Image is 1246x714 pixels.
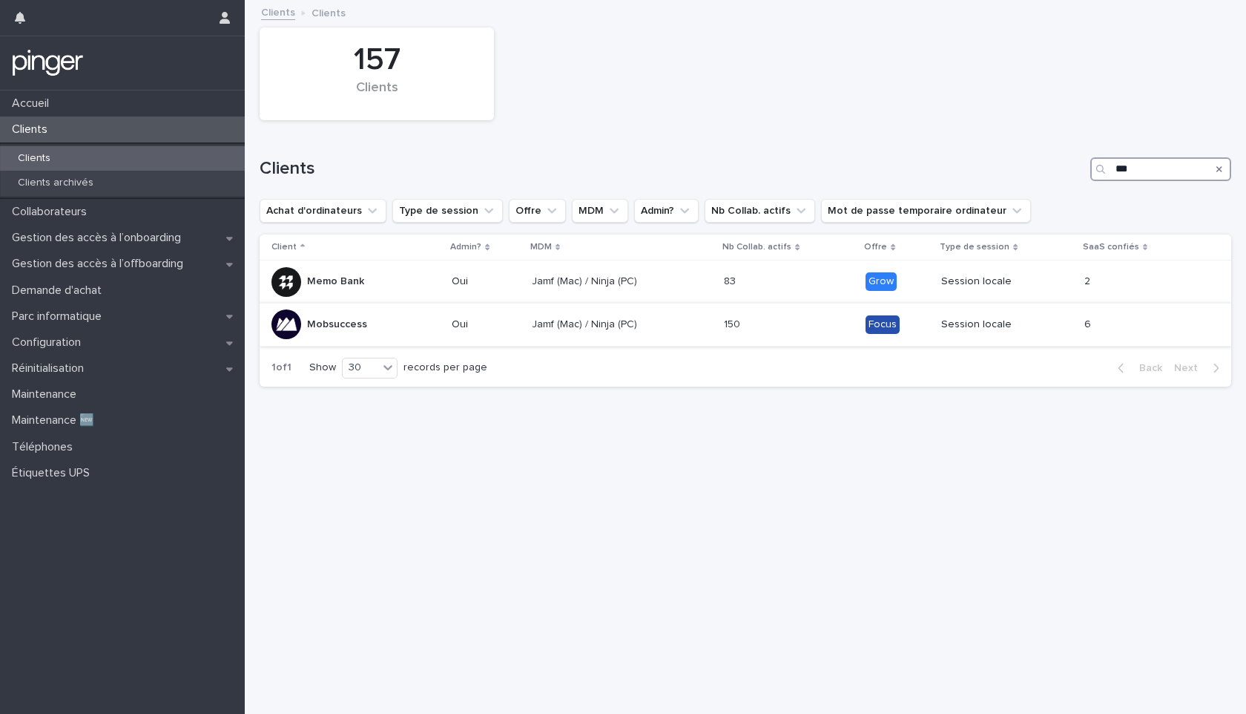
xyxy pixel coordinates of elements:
[6,309,113,324] p: Parc informatique
[724,272,739,288] p: 83
[722,239,791,255] p: Nb Collab. actifs
[6,122,59,137] p: Clients
[6,205,99,219] p: Collaborateurs
[6,413,106,428] p: Maintenance 🆕
[634,199,699,223] button: Admin?
[260,158,1084,180] h1: Clients
[821,199,1031,223] button: Mot de passe temporaire ordinateur
[6,440,85,454] p: Téléphones
[260,261,1231,304] tr: Memo BankOuiJamf (Mac) / Ninja (PC)8383 GrowSession locale22
[307,275,364,288] p: Memo Bank
[941,318,1047,331] p: Session locale
[6,284,113,298] p: Demande d'achat
[1084,272,1093,288] p: 2
[452,318,519,331] p: Oui
[260,350,303,386] p: 1 of 1
[1174,363,1207,373] span: Next
[1083,239,1139,255] p: SaaS confiés
[392,199,503,223] button: Type de session
[6,231,193,245] p: Gestion des accès à l’onboarding
[311,4,346,20] p: Clients
[532,275,638,288] p: Jamf (Mac) / Ninja (PC)
[6,361,96,376] p: Réinitialisation
[705,199,815,223] button: Nb Collab. actifs
[261,3,295,20] a: Clients
[1084,315,1094,331] p: 6
[941,275,1047,288] p: Session locale
[12,48,84,78] img: mTgBEunGTSyRkCgitkcU
[343,360,378,376] div: 30
[403,361,487,374] p: records per page
[1130,363,1162,373] span: Back
[6,177,105,189] p: Clients archivés
[6,96,61,111] p: Accueil
[6,152,62,165] p: Clients
[452,275,519,288] p: Oui
[6,335,93,350] p: Configuration
[285,42,469,79] div: 157
[1168,361,1231,375] button: Next
[285,80,469,111] div: Clients
[307,318,367,331] p: Mobsuccess
[530,239,552,255] p: MDM
[532,318,638,331] p: Jamf (Mac) / Ninja (PC)
[6,257,195,271] p: Gestion des accès à l’offboarding
[864,239,887,255] p: Offre
[1090,157,1231,181] input: Search
[940,239,1009,255] p: Type de session
[724,315,743,331] p: 150
[6,387,88,402] p: Maintenance
[309,361,336,374] p: Show
[271,239,297,255] p: Client
[509,199,566,223] button: Offre
[260,303,1231,346] tr: MobsuccessOuiJamf (Mac) / Ninja (PC)150150 FocusSession locale66
[866,315,900,334] div: Focus
[866,272,897,291] div: Grow
[572,199,628,223] button: MDM
[6,466,102,480] p: Étiquettes UPS
[450,239,481,255] p: Admin?
[260,199,386,223] button: Achat d'ordinateurs
[1106,361,1168,375] button: Back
